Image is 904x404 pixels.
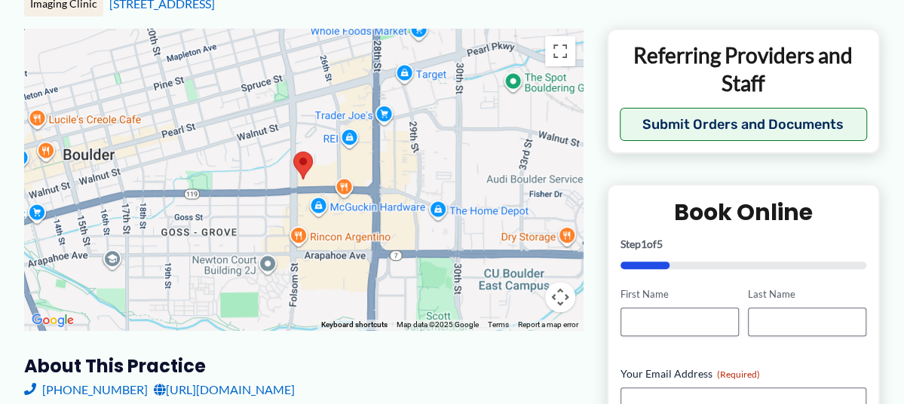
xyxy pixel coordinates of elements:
[28,311,78,330] a: Open this area in Google Maps (opens a new window)
[620,108,867,141] button: Submit Orders and Documents
[621,287,739,301] label: First Name
[154,378,295,401] a: [URL][DOMAIN_NAME]
[621,366,866,381] label: Your Email Address
[24,378,148,401] a: [PHONE_NUMBER]
[518,320,578,329] a: Report a map error
[748,287,866,301] label: Last Name
[545,36,575,66] button: Toggle fullscreen view
[321,320,388,330] button: Keyboard shortcuts
[24,354,583,378] h3: About this practice
[28,311,78,330] img: Google
[621,239,866,249] p: Step of
[621,197,866,227] h2: Book Online
[620,41,867,96] p: Referring Providers and Staff
[397,320,479,329] span: Map data ©2025 Google
[488,320,509,329] a: Terms (opens in new tab)
[641,237,647,250] span: 1
[657,237,663,250] span: 5
[545,282,575,312] button: Map camera controls
[717,369,760,380] span: (Required)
